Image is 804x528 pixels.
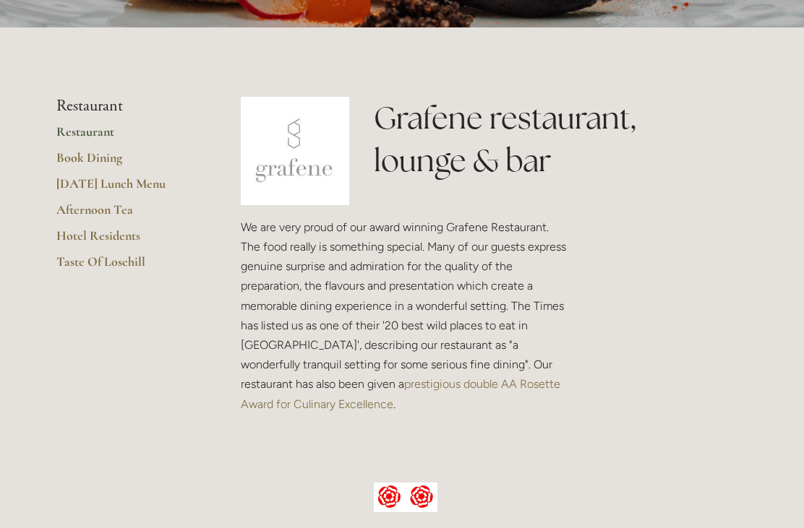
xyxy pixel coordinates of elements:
a: Book Dining [56,150,194,176]
a: [DATE] Lunch Menu [56,176,194,202]
img: grafene.jpg [241,97,349,205]
h1: Grafene restaurant, lounge & bar [374,97,748,182]
li: Restaurant [56,97,194,116]
p: We are very proud of our award winning Grafene Restaurant. The food really is something special. ... [241,217,570,414]
a: Restaurant [56,124,194,150]
a: Hotel Residents [56,228,194,254]
a: Taste Of Losehill [56,254,194,280]
a: Afternoon Tea [56,202,194,228]
img: AA culinary excellence.jpg [374,482,438,513]
a: prestigious double AA Rosette Award for Culinary Excellence [241,377,563,410]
